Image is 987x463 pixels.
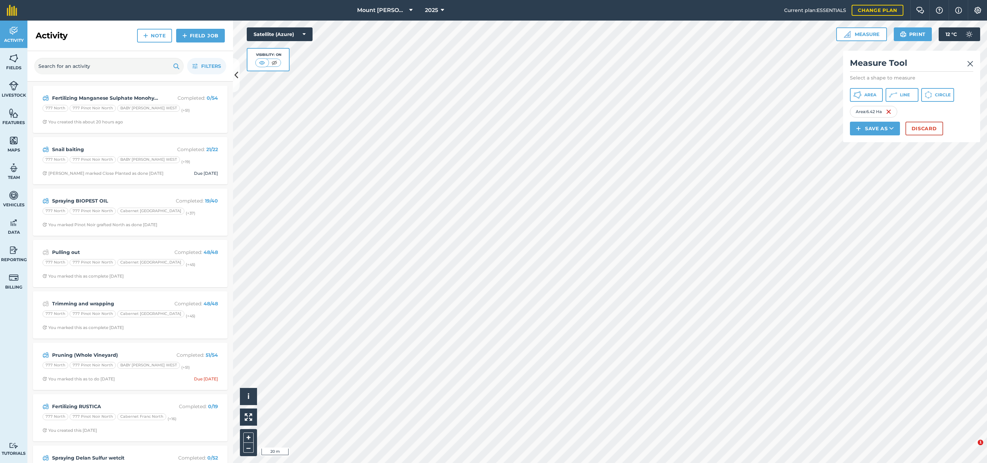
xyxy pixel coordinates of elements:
strong: 48 / 48 [204,301,218,307]
div: Area : 6.42 Ha [850,106,897,118]
div: You marked this as complete [DATE] [42,325,124,330]
div: 777 North [42,413,68,420]
img: svg+xml;base64,PD94bWwgdmVyc2lvbj0iMS4wIiBlbmNvZGluZz0idXRmLTgiPz4KPCEtLSBHZW5lcmF0b3I6IEFkb2JlIE... [9,163,19,173]
p: Completed : [163,351,218,359]
span: Filters [201,62,221,70]
img: svg+xml;base64,PD94bWwgdmVyc2lvbj0iMS4wIiBlbmNvZGluZz0idXRmLTgiPz4KPCEtLSBHZW5lcmF0b3I6IEFkb2JlIE... [42,351,49,359]
input: Search for an activity [34,58,184,74]
a: Pulling outCompleted: 48/48777 North777 Pinot Noir NorthCabernet [GEOGRAPHIC_DATA](+45)Clock with... [37,244,223,283]
img: svg+xml;base64,PD94bWwgdmVyc2lvbj0iMS4wIiBlbmNvZGluZz0idXRmLTgiPz4KPCEtLSBHZW5lcmF0b3I6IEFkb2JlIE... [9,245,19,255]
img: Clock with arrow pointing clockwise [42,222,47,227]
small: (+ 45 ) [186,314,195,318]
a: Pruning (Whole Vineyard)Completed: 51/54777 North777 Pinot Noir NorthBABY [PERSON_NAME] WEST(+51)... [37,347,223,386]
button: Satellite (Azure) [247,27,313,41]
a: Fertilizing Manganese Sulphate Monohydrate (Herbicide Unit)Completed: 0/54777 North777 Pinot Noir... [37,90,223,129]
button: Measure [836,27,887,41]
img: svg+xml;base64,PHN2ZyB4bWxucz0iaHR0cDovL3d3dy53My5vcmcvMjAwMC9zdmciIHdpZHRoPSIxOSIgaGVpZ2h0PSIyNC... [173,62,180,70]
small: (+ 19 ) [181,159,190,164]
img: svg+xml;base64,PD94bWwgdmVyc2lvbj0iMS4wIiBlbmNvZGluZz0idXRmLTgiPz4KPCEtLSBHZW5lcmF0b3I6IEFkb2JlIE... [962,27,976,41]
img: svg+xml;base64,PD94bWwgdmVyc2lvbj0iMS4wIiBlbmNvZGluZz0idXRmLTgiPz4KPCEtLSBHZW5lcmF0b3I6IEFkb2JlIE... [9,442,19,449]
a: Spraying BIOPEST OILCompleted: 19/40777 North777 Pinot Noir NorthCabernet [GEOGRAPHIC_DATA](+37)C... [37,193,223,232]
button: Print [894,27,932,41]
h2: Measure Tool [850,58,973,72]
strong: Pulling out [52,248,161,256]
img: svg+xml;base64,PD94bWwgdmVyc2lvbj0iMS4wIiBlbmNvZGluZz0idXRmLTgiPz4KPCEtLSBHZW5lcmF0b3I6IEFkb2JlIE... [9,81,19,91]
span: 1 [978,440,983,445]
small: (+ 51 ) [181,365,190,370]
img: Clock with arrow pointing clockwise [42,120,47,124]
div: Visibility: On [255,52,281,58]
strong: 0 / 54 [207,95,218,101]
small: (+ 45 ) [186,262,195,267]
img: svg+xml;base64,PHN2ZyB4bWxucz0iaHR0cDovL3d3dy53My5vcmcvMjAwMC9zdmciIHdpZHRoPSIxNCIgaGVpZ2h0PSIyNC... [182,32,187,40]
a: Fertilizing RUSTICACompleted: 0/19777 North777 Pinot Noir NorthCabernet Franc North(+16)Clock wit... [37,398,223,437]
div: BABY [PERSON_NAME] WEST [117,156,180,163]
div: Due [DATE] [194,376,218,382]
img: svg+xml;base64,PHN2ZyB4bWxucz0iaHR0cDovL3d3dy53My5vcmcvMjAwMC9zdmciIHdpZHRoPSIyMiIgaGVpZ2h0PSIzMC... [967,60,973,68]
span: Mount [PERSON_NAME] [357,6,406,14]
a: Field Job [176,29,225,42]
div: You marked Pinot Noir grafted North as done [DATE] [42,222,157,228]
div: 777 Pinot Noir North [70,208,116,215]
img: svg+xml;base64,PD94bWwgdmVyc2lvbj0iMS4wIiBlbmNvZGluZz0idXRmLTgiPz4KPCEtLSBHZW5lcmF0b3I6IEFkb2JlIE... [9,26,19,36]
img: Two speech bubbles overlapping with the left bubble in the forefront [916,7,924,14]
img: svg+xml;base64,PD94bWwgdmVyc2lvbj0iMS4wIiBlbmNvZGluZz0idXRmLTgiPz4KPCEtLSBHZW5lcmF0b3I6IEFkb2JlIE... [42,402,49,411]
button: i [240,388,257,405]
img: svg+xml;base64,PHN2ZyB4bWxucz0iaHR0cDovL3d3dy53My5vcmcvMjAwMC9zdmciIHdpZHRoPSI1NiIgaGVpZ2h0PSI2MC... [9,135,19,146]
img: svg+xml;base64,PHN2ZyB4bWxucz0iaHR0cDovL3d3dy53My5vcmcvMjAwMC9zdmciIHdpZHRoPSI1NiIgaGVpZ2h0PSI2MC... [9,108,19,118]
div: 777 Pinot Noir North [70,310,116,317]
div: Cabernet [GEOGRAPHIC_DATA] [117,208,184,215]
div: You marked this as complete [DATE] [42,273,124,279]
strong: 19 / 40 [205,198,218,204]
img: svg+xml;base64,PD94bWwgdmVyc2lvbj0iMS4wIiBlbmNvZGluZz0idXRmLTgiPz4KPCEtLSBHZW5lcmF0b3I6IEFkb2JlIE... [9,218,19,228]
div: You created this [DATE] [42,428,97,433]
p: Completed : [163,94,218,102]
p: Completed : [163,300,218,307]
span: Circle [935,92,951,98]
img: Four arrows, one pointing top left, one top right, one bottom right and the last bottom left [245,413,252,421]
img: svg+xml;base64,PD94bWwgdmVyc2lvbj0iMS4wIiBlbmNvZGluZz0idXRmLTgiPz4KPCEtLSBHZW5lcmF0b3I6IEFkb2JlIE... [9,190,19,200]
button: Line [886,88,918,102]
img: svg+xml;base64,PD94bWwgdmVyc2lvbj0iMS4wIiBlbmNvZGluZz0idXRmLTgiPz4KPCEtLSBHZW5lcmF0b3I6IEFkb2JlIE... [9,272,19,283]
div: 777 Pinot Noir North [70,156,116,163]
a: Trimming and wrappingCompleted: 48/48777 North777 Pinot Noir NorthCabernet [GEOGRAPHIC_DATA](+45)... [37,295,223,334]
strong: Fertilizing Manganese Sulphate Monohydrate (Herbicide Unit) [52,94,161,102]
small: (+ 37 ) [186,211,195,216]
button: Discard [905,122,943,135]
button: Circle [921,88,954,102]
img: svg+xml;base64,PD94bWwgdmVyc2lvbj0iMS4wIiBlbmNvZGluZz0idXRmLTgiPz4KPCEtLSBHZW5lcmF0b3I6IEFkb2JlIE... [42,197,49,205]
button: – [243,443,254,453]
strong: Spraying Delan Sulfur wetcit [52,454,161,462]
div: Cabernet [GEOGRAPHIC_DATA] [117,310,184,317]
a: Change plan [852,5,903,16]
p: Completed : [163,248,218,256]
div: 777 North [42,208,68,215]
iframe: Intercom live chat [964,440,980,456]
span: i [247,392,249,401]
img: svg+xml;base64,PHN2ZyB4bWxucz0iaHR0cDovL3d3dy53My5vcmcvMjAwMC9zdmciIHdpZHRoPSIxNCIgaGVpZ2h0PSIyNC... [143,32,148,40]
strong: 48 / 48 [204,249,218,255]
strong: Spraying BIOPEST OIL [52,197,161,205]
span: Line [900,92,910,98]
img: Clock with arrow pointing clockwise [42,325,47,330]
img: svg+xml;base64,PHN2ZyB4bWxucz0iaHR0cDovL3d3dy53My5vcmcvMjAwMC9zdmciIHdpZHRoPSIxNiIgaGVpZ2h0PSIyNC... [886,108,891,116]
strong: Snail baiting [52,146,161,153]
img: svg+xml;base64,PD94bWwgdmVyc2lvbj0iMS4wIiBlbmNvZGluZz0idXRmLTgiPz4KPCEtLSBHZW5lcmF0b3I6IEFkb2JlIE... [42,454,49,462]
div: You marked this as to do [DATE] [42,376,115,382]
div: 777 Pinot Noir North [70,259,116,266]
small: (+ 51 ) [181,108,190,113]
span: Area [864,92,876,98]
span: Current plan : ESSENTIALS [784,7,846,14]
img: svg+xml;base64,PD94bWwgdmVyc2lvbj0iMS4wIiBlbmNvZGluZz0idXRmLTgiPz4KPCEtLSBHZW5lcmF0b3I6IEFkb2JlIE... [42,145,49,154]
small: (+ 16 ) [168,416,176,421]
div: 777 Pinot Noir North [70,362,116,369]
img: Clock with arrow pointing clockwise [42,274,47,278]
strong: Fertilizing RUSTICA [52,403,161,410]
p: Completed : [163,197,218,205]
a: Snail baitingCompleted: 21/22777 North777 Pinot Noir NorthBABY [PERSON_NAME] WEST(+19)Clock with ... [37,141,223,180]
img: Clock with arrow pointing clockwise [42,171,47,175]
div: Cabernet [GEOGRAPHIC_DATA] [117,259,184,266]
div: Due [DATE] [194,171,218,176]
span: 2025 [425,6,438,14]
img: Clock with arrow pointing clockwise [42,428,47,432]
